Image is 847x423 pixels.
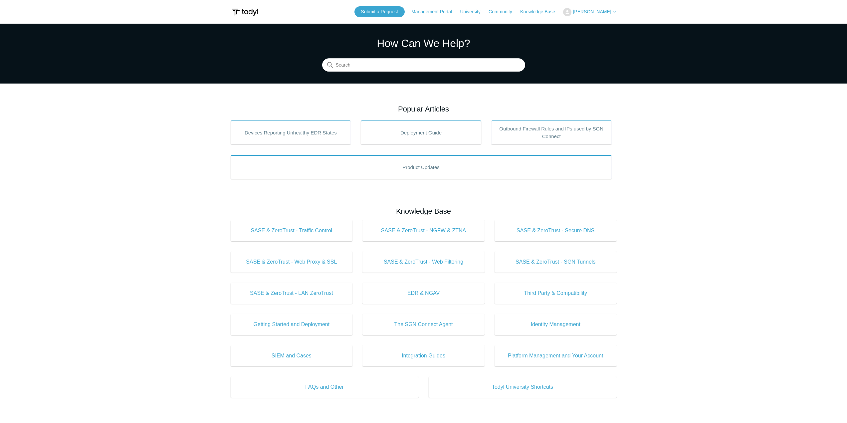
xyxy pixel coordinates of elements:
[322,35,525,51] h1: How Can We Help?
[231,120,351,144] a: Devices Reporting Unhealthy EDR States
[372,320,475,328] span: The SGN Connect Agent
[460,8,487,15] a: University
[495,283,617,304] a: Third Party & Compatibility
[573,9,611,14] span: [PERSON_NAME]
[231,220,353,241] a: SASE & ZeroTrust - Traffic Control
[372,352,475,360] span: Integration Guides
[362,283,485,304] a: EDR & NGAV
[495,220,617,241] a: SASE & ZeroTrust - Secure DNS
[495,314,617,335] a: Identity Management
[372,258,475,266] span: SASE & ZeroTrust - Web Filtering
[241,258,343,266] span: SASE & ZeroTrust - Web Proxy & SSL
[372,227,475,235] span: SASE & ZeroTrust - NGFW & ZTNA
[361,120,481,144] a: Deployment Guide
[362,220,485,241] a: SASE & ZeroTrust - NGFW & ZTNA
[231,155,612,179] a: Product Updates
[505,352,607,360] span: Platform Management and Your Account
[372,289,475,297] span: EDR & NGAV
[231,314,353,335] a: Getting Started and Deployment
[231,283,353,304] a: SASE & ZeroTrust - LAN ZeroTrust
[231,104,617,114] h2: Popular Articles
[362,314,485,335] a: The SGN Connect Agent
[563,8,616,16] button: [PERSON_NAME]
[411,8,459,15] a: Management Portal
[322,59,525,72] input: Search
[495,251,617,273] a: SASE & ZeroTrust - SGN Tunnels
[520,8,562,15] a: Knowledge Base
[241,352,343,360] span: SIEM and Cases
[231,206,617,217] h2: Knowledge Base
[241,320,343,328] span: Getting Started and Deployment
[231,376,419,398] a: FAQs and Other
[505,289,607,297] span: Third Party & Compatibility
[491,120,612,144] a: Outbound Firewall Rules and IPs used by SGN Connect
[231,345,353,366] a: SIEM and Cases
[231,6,259,18] img: Todyl Support Center Help Center home page
[439,383,607,391] span: Todyl University Shortcuts
[231,251,353,273] a: SASE & ZeroTrust - Web Proxy & SSL
[241,289,343,297] span: SASE & ZeroTrust - LAN ZeroTrust
[505,320,607,328] span: Identity Management
[429,376,617,398] a: Todyl University Shortcuts
[362,345,485,366] a: Integration Guides
[362,251,485,273] a: SASE & ZeroTrust - Web Filtering
[489,8,519,15] a: Community
[505,227,607,235] span: SASE & ZeroTrust - Secure DNS
[505,258,607,266] span: SASE & ZeroTrust - SGN Tunnels
[354,6,405,17] a: Submit a Request
[241,383,409,391] span: FAQs and Other
[241,227,343,235] span: SASE & ZeroTrust - Traffic Control
[495,345,617,366] a: Platform Management and Your Account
